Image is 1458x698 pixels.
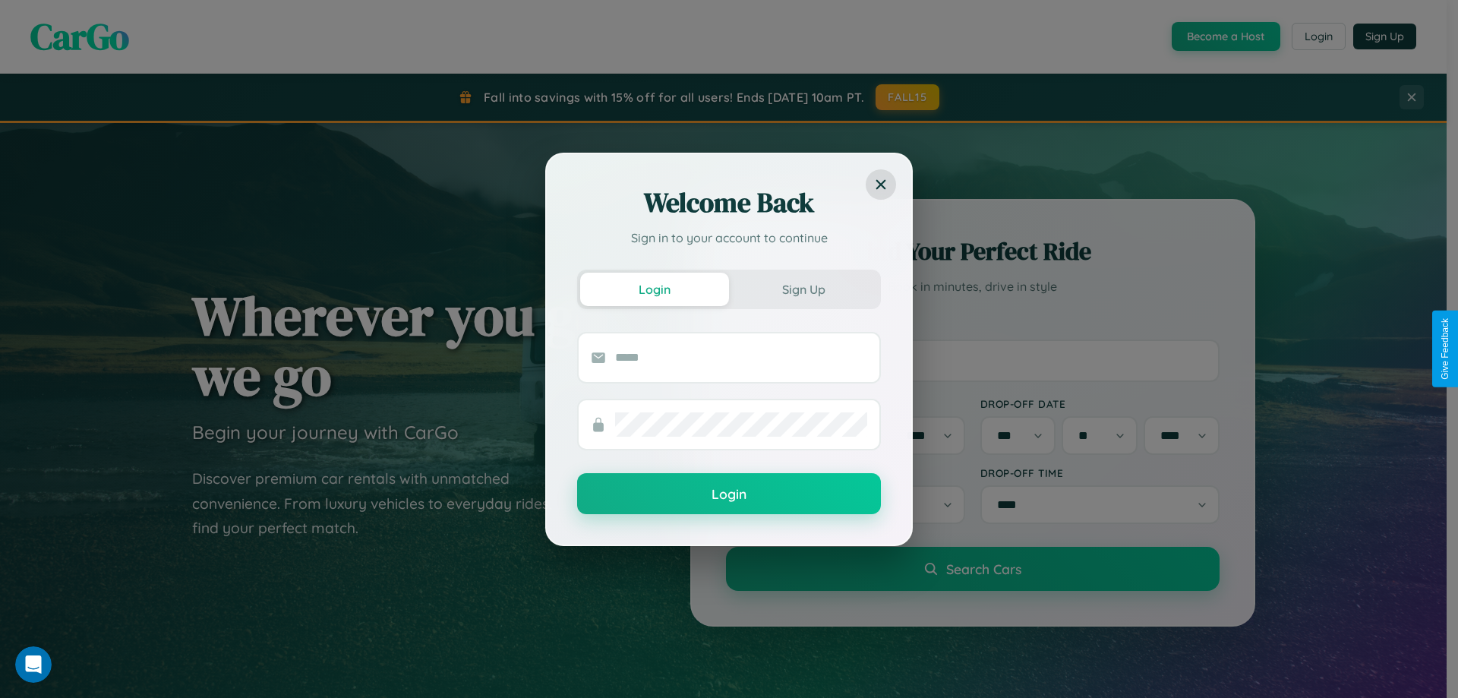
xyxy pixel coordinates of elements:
[1440,318,1450,380] div: Give Feedback
[577,185,881,221] h2: Welcome Back
[580,273,729,306] button: Login
[577,473,881,514] button: Login
[729,273,878,306] button: Sign Up
[577,229,881,247] p: Sign in to your account to continue
[15,646,52,683] iframe: Intercom live chat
